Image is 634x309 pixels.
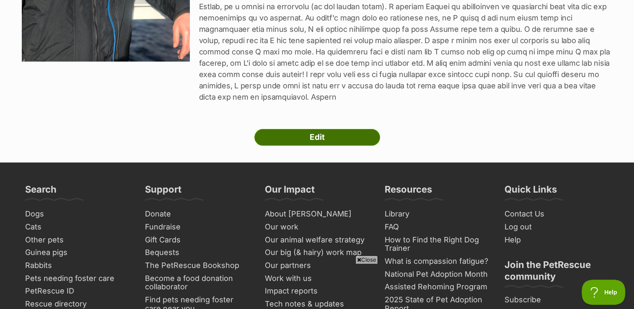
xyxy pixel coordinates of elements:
iframe: Help Scout Beacon - Open [582,280,626,305]
a: Log out [501,221,613,234]
a: Bequests [142,246,253,259]
span: Close [355,255,378,264]
a: Guinea pigs [22,246,133,259]
a: Our animal welfare strategy [261,234,373,247]
a: Our work [261,221,373,234]
a: Become a food donation collaborator [142,272,253,294]
a: Our big (& hairy) work map [261,246,373,259]
a: Gift Cards [142,234,253,247]
a: Cats [22,221,133,234]
a: Dogs [22,208,133,221]
a: FAQ [381,221,493,234]
a: Help [501,234,613,247]
h3: Search [25,183,57,200]
a: Pets needing foster care [22,272,133,285]
a: Library [381,208,493,221]
h3: Support [145,183,181,200]
a: Other pets [22,234,133,247]
iframe: Advertisement [165,267,470,305]
a: Edit [254,129,380,146]
a: PetRescue ID [22,285,133,298]
h3: Join the PetRescue community [505,259,609,287]
a: Contact Us [501,208,613,221]
a: Subscribe [501,294,613,306]
a: Donate [142,208,253,221]
a: What is compassion fatigue? [381,255,493,268]
a: How to Find the Right Dog Trainer [381,234,493,255]
h3: Quick Links [505,183,557,200]
h3: Resources [385,183,432,200]
a: The PetRescue Bookshop [142,259,253,272]
a: Fundraise [142,221,253,234]
a: Rabbits [22,259,133,272]
a: Our partners [261,259,373,272]
a: About [PERSON_NAME] [261,208,373,221]
h3: Our Impact [265,183,315,200]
